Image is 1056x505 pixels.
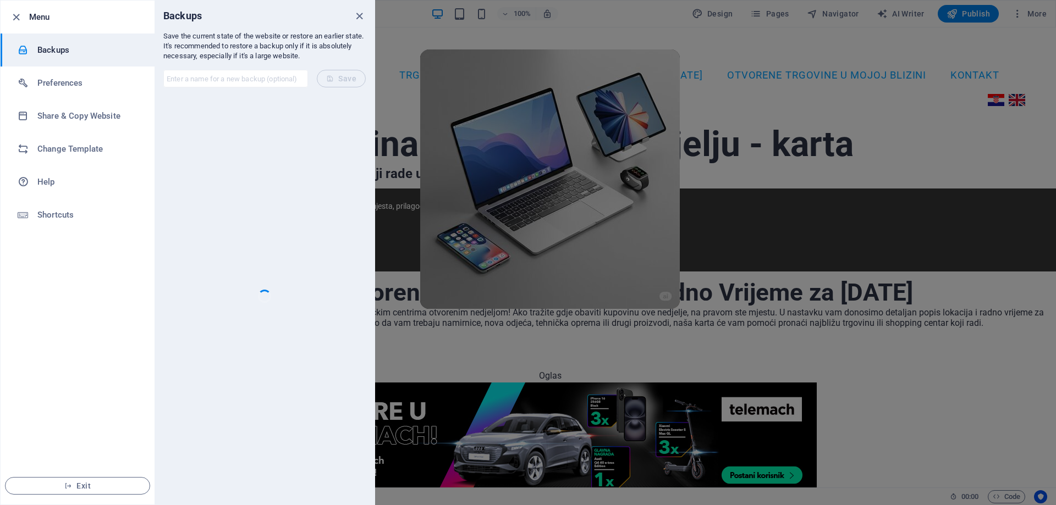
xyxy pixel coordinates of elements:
[37,142,139,156] h6: Change Template
[163,70,308,87] input: Enter a name for a new backup (optional)
[163,9,202,23] h6: Backups
[37,76,139,90] h6: Preferences
[163,31,366,61] p: Save the current state of the website or restore an earlier state. It's recommended to restore a ...
[29,10,146,24] h6: Menu
[37,175,139,188] h6: Help
[37,109,139,123] h6: Share & Copy Website
[14,481,141,490] span: Exit
[1,165,155,198] a: Help
[353,9,366,23] button: close
[5,477,150,495] button: Exit
[37,43,139,57] h6: Backups
[37,208,139,221] h6: Shortcuts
